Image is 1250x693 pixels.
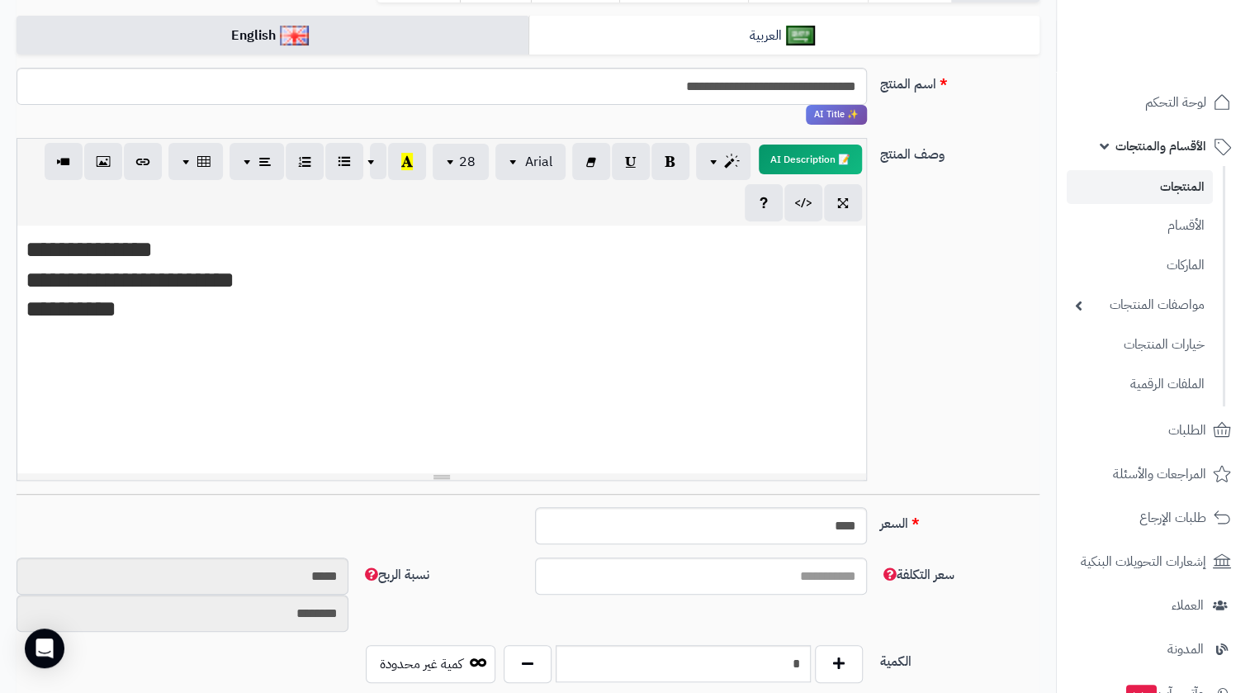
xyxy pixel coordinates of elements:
[280,26,309,45] img: English
[874,645,1046,672] label: الكمية
[1139,506,1206,529] span: طلبات الإرجاع
[1067,629,1240,669] a: المدونة
[1145,91,1206,114] span: لوحة التحكم
[528,16,1040,56] a: العربية
[874,507,1046,534] label: السعر
[1067,170,1213,204] a: المنتجات
[1113,463,1206,486] span: المراجعات والأسئلة
[495,144,566,180] button: Arial
[1067,454,1240,494] a: المراجعات والأسئلة
[459,152,476,172] span: 28
[759,145,862,174] button: 📝 AI Description
[1067,248,1213,283] a: الماركات
[806,105,867,125] span: انقر لاستخدام رفيقك الذكي
[874,68,1046,94] label: اسم المنتج
[362,565,429,585] span: نسبة الربح
[1067,83,1240,122] a: لوحة التحكم
[880,565,954,585] span: سعر التكلفة
[1067,367,1213,402] a: الملفات الرقمية
[1167,638,1204,661] span: المدونة
[1138,41,1234,76] img: logo-2.png
[525,152,552,172] span: Arial
[1081,550,1206,573] span: إشعارات التحويلات البنكية
[1067,327,1213,363] a: خيارات المنتجات
[433,144,489,180] button: 28
[874,138,1046,164] label: وصف المنتج
[1172,594,1204,617] span: العملاء
[1067,411,1240,450] a: الطلبات
[17,16,528,56] a: English
[1067,208,1213,244] a: الأقسام
[1115,135,1206,158] span: الأقسام والمنتجات
[1067,542,1240,581] a: إشعارات التحويلات البنكية
[1067,287,1213,323] a: مواصفات المنتجات
[1168,419,1206,442] span: الطلبات
[1067,498,1240,538] a: طلبات الإرجاع
[786,26,815,45] img: العربية
[25,629,64,668] div: Open Intercom Messenger
[1067,586,1240,625] a: العملاء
